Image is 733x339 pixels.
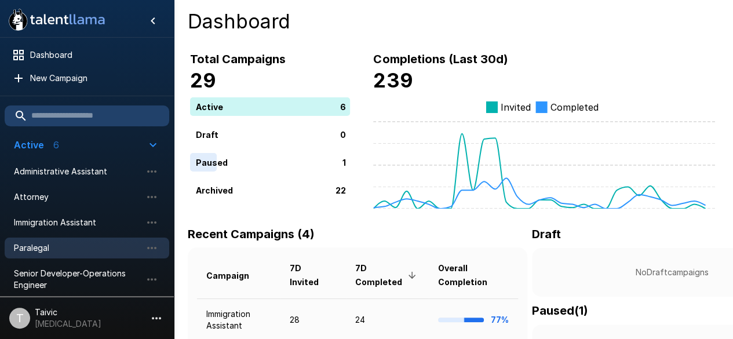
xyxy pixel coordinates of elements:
b: Paused ( 1 ) [532,304,588,318]
h4: Dashboard [188,9,719,34]
span: 7D Completed [355,261,420,289]
span: Campaign [206,269,264,283]
p: 1 [342,156,346,168]
span: 7D Invited [290,261,337,289]
b: Completions (Last 30d) [373,52,508,66]
p: 0 [340,128,346,140]
b: 29 [190,68,216,92]
span: Overall Completion [438,261,509,289]
b: Recent Campaigns (4) [188,227,315,241]
b: Draft [532,227,561,241]
b: 239 [373,68,413,92]
p: 22 [335,184,346,196]
b: Total Campaigns [190,52,286,66]
p: 6 [340,100,346,112]
b: 77% [491,315,509,325]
